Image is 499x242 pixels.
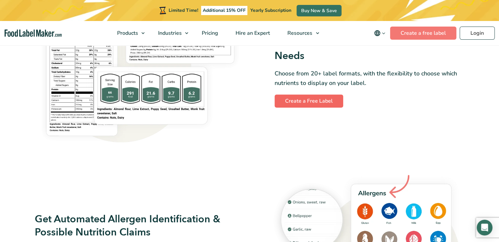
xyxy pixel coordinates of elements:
[460,27,495,40] a: Login
[193,21,225,45] a: Pricing
[390,27,456,40] a: Create a free label
[275,36,465,62] h3: Customize Your Label To Fit Your Market Needs
[297,5,342,16] a: Buy Now & Save
[234,30,271,37] span: Hire an Expert
[150,21,192,45] a: Industries
[156,30,182,37] span: Industries
[35,213,225,239] h3: Get Automated Allergen Identification & Possible Nutrition Claims
[279,21,322,45] a: Resources
[115,30,139,37] span: Products
[275,94,343,108] a: Create a Free Label
[250,7,291,13] span: Yearly Subscription
[169,7,198,13] span: Limited Time!
[201,6,247,15] span: Additional 15% OFF
[285,30,313,37] span: Resources
[227,21,277,45] a: Hire an Expert
[477,220,492,235] div: Open Intercom Messenger
[109,21,148,45] a: Products
[200,30,219,37] span: Pricing
[275,69,465,88] p: Choose from 20+ label formats, with the flexibility to choose which nutrients to display on your ...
